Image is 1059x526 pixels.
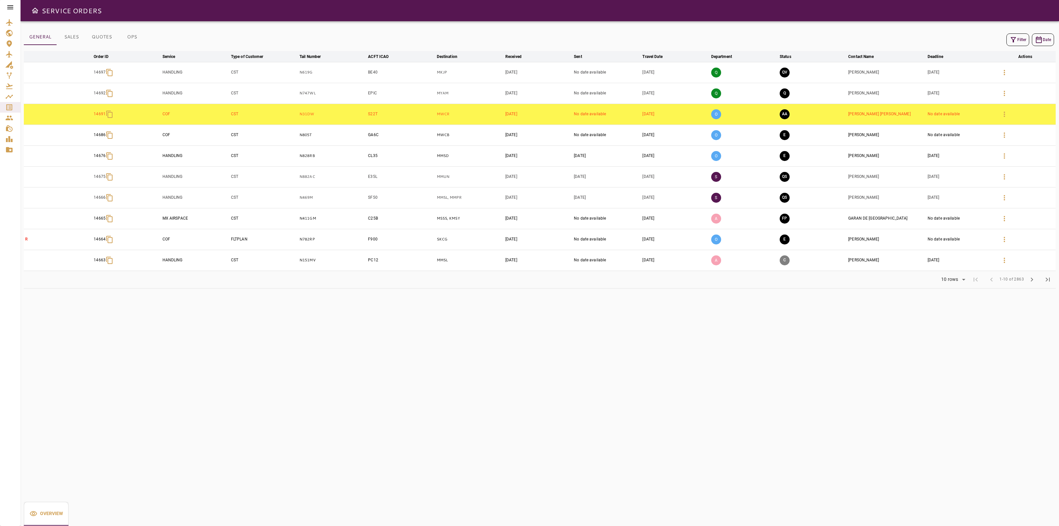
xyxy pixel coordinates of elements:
[780,68,790,78] button: QUOTE VALIDATED
[161,229,230,250] td: COF
[504,166,573,187] td: [DATE]
[161,125,230,145] td: COF
[926,104,995,125] td: No date available
[117,29,147,45] button: OPS
[847,229,926,250] td: [PERSON_NAME]
[996,127,1012,143] button: Details
[996,169,1012,185] button: Details
[42,5,102,16] h6: SERVICE ORDERS
[230,229,298,250] td: FLTPLAN
[299,70,365,75] p: N619G
[573,166,641,187] td: [DATE]
[367,83,435,104] td: EPIC
[504,125,573,145] td: [DATE]
[641,62,710,83] td: [DATE]
[231,53,263,61] div: Type of Customer
[996,106,1012,122] button: Details
[25,237,91,242] p: R
[848,53,882,61] span: Contact Name
[574,53,582,61] div: Sent
[711,235,721,244] p: O
[780,193,790,203] button: QUOTE SENT
[161,187,230,208] td: HANDLING
[642,53,671,61] span: Travel Date
[573,83,641,104] td: No date available
[926,62,995,83] td: [DATE]
[711,109,721,119] p: O
[94,216,106,221] p: 14665
[711,193,721,203] p: S
[94,53,109,61] div: Order ID
[299,153,365,159] p: N828RB
[86,29,117,45] button: QUOTES
[847,125,926,145] td: [PERSON_NAME]
[437,90,503,96] p: MYAM
[573,125,641,145] td: No date available
[573,187,641,208] td: [DATE]
[996,148,1012,164] button: Details
[780,109,790,119] button: AWAITING ASSIGNMENT
[780,130,790,140] button: EXECUTION
[94,132,106,138] p: 14686
[367,145,435,166] td: CL35
[94,70,106,75] p: 14697
[57,29,86,45] button: SALES
[299,53,321,61] div: Tail Number
[937,275,968,285] div: 10 rows
[437,53,466,61] span: Destination
[847,166,926,187] td: [PERSON_NAME]
[367,229,435,250] td: F900
[847,187,926,208] td: [PERSON_NAME]
[504,145,573,166] td: [DATE]
[367,104,435,125] td: S22T
[94,153,106,159] p: 14676
[161,104,230,125] td: COF
[780,172,790,182] button: QUOTE SENT
[437,132,503,138] p: MWCB
[94,111,106,117] p: 14691
[299,257,365,263] p: N151MV
[299,111,365,117] p: N31DW
[926,145,995,166] td: [DATE]
[847,250,926,271] td: [PERSON_NAME]
[780,255,790,265] button: CANCELED
[573,145,641,166] td: [DATE]
[711,68,721,78] p: Q
[368,53,389,61] div: ACFT ICAO
[996,190,1012,206] button: Details
[94,195,106,200] p: 14666
[1006,33,1029,46] button: Filter
[926,208,995,229] td: No date available
[94,90,106,96] p: 14692
[504,208,573,229] td: [DATE]
[574,53,591,61] span: Sent
[573,62,641,83] td: No date available
[437,53,457,61] div: Destination
[641,208,710,229] td: [DATE]
[94,257,106,263] p: 14663
[230,145,298,166] td: CST
[780,88,790,98] button: QUOTING
[573,104,641,125] td: No date available
[504,104,573,125] td: [DATE]
[299,195,365,200] p: N469M
[367,166,435,187] td: E35L
[299,53,329,61] span: Tail Number
[367,62,435,83] td: BE40
[641,83,710,104] td: [DATE]
[162,53,175,61] div: Service
[711,130,721,140] p: O
[28,4,42,17] button: Open drawer
[641,125,710,145] td: [DATE]
[641,250,710,271] td: [DATE]
[230,83,298,104] td: CST
[367,250,435,271] td: PC12
[299,174,365,180] p: N882AC
[230,208,298,229] td: CST
[367,208,435,229] td: C25B
[573,250,641,271] td: No date available
[231,53,272,61] span: Type of Customer
[504,229,573,250] td: [DATE]
[641,166,710,187] td: [DATE]
[504,83,573,104] td: [DATE]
